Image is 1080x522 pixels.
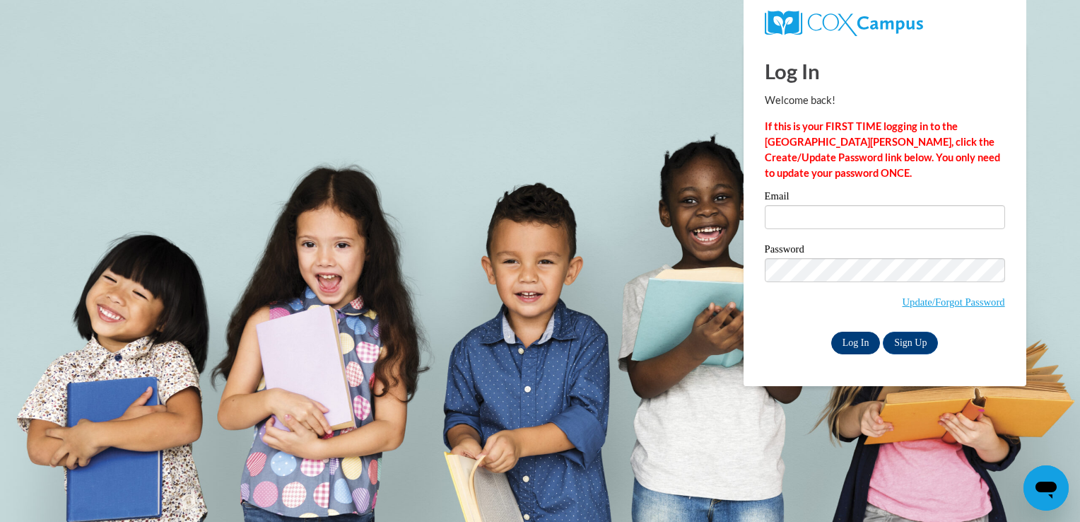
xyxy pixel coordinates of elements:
[765,120,1000,179] strong: If this is your FIRST TIME logging in to the [GEOGRAPHIC_DATA][PERSON_NAME], click the Create/Upd...
[831,332,881,354] input: Log In
[765,93,1005,108] p: Welcome back!
[1023,465,1069,511] iframe: Button to launch messaging window
[765,11,1005,36] a: COX Campus
[765,57,1005,86] h1: Log In
[765,191,1005,205] label: Email
[765,244,1005,258] label: Password
[765,11,923,36] img: COX Campus
[883,332,938,354] a: Sign Up
[903,296,1005,308] a: Update/Forgot Password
